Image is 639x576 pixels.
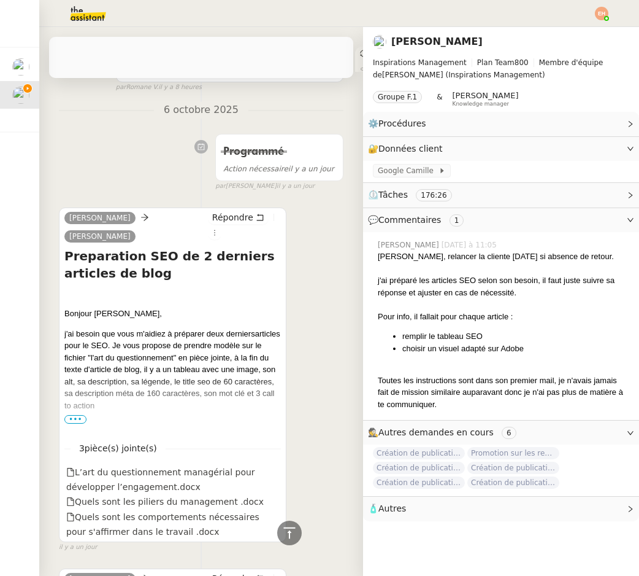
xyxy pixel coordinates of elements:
[64,329,215,338] span: j'ai besoin que vous m'aidiez à préparer de
[368,117,432,131] span: ⚙️
[368,215,469,225] span: 💬
[12,87,29,104] img: users%2FFyDJaacbjjQ453P8CnboQfy58ng1%2Favatar%2F303ecbdd-43bb-473f-a9a4-27a42b8f4fe3
[378,427,494,437] span: Autres demandes en cours
[437,91,442,107] span: &
[208,211,269,224] button: Répondre
[402,343,629,355] li: choisir un visuel adapté sur Adobe
[363,208,639,232] div: 💬Commentaires 1
[442,239,499,251] span: [DATE] à 11:05
[64,247,281,282] h4: Preparation SEO de 2 derniers articles de blog
[368,142,448,156] span: 🔐
[595,7,608,20] img: svg
[363,421,639,445] div: 🕵️Autres demandes en cours 6
[154,102,248,119] span: 6 octobre 2025
[402,330,629,343] li: remplir le tableau SEO
[416,189,451,201] nz-tag: 176:26
[85,443,157,453] span: pièce(s) jointe(s)
[66,495,264,509] div: Quels sont les piliers du management .docx
[515,58,529,67] span: 800
[453,101,510,107] span: Knowledge manager
[66,510,269,539] div: Quels sont les comportements nécessaires pour s'affirmer dans le travail .docx
[378,144,443,154] span: Données client
[373,462,465,474] span: Création de publications Linkedin pour les articles - 3 septembre 2025
[378,239,442,251] span: [PERSON_NAME]
[64,309,162,318] span: Bonjour [PERSON_NAME],
[64,231,136,242] a: [PERSON_NAME]
[64,415,86,424] span: •••
[64,212,136,224] a: [PERSON_NAME]
[368,504,406,513] span: 🧴
[373,447,465,459] span: Création de publications Linkedin pour les articles - [DATE]
[363,497,639,521] div: 🧴Autres
[215,181,226,192] span: par
[66,465,269,494] div: L’art du questionnement managérial pour développer l’engagement.docx
[378,274,629,298] div: j'ai préparé les articles SEO selon son besoin, il faut juste suivre sa réponse et ajuster en cas...
[223,146,284,157] span: Programmé
[378,504,406,513] span: Autres
[378,251,629,263] div: [PERSON_NAME], relancer la cliente [DATE] si absence de retour.
[467,477,559,489] span: Création de publications Linkedin pour les articles - [DATE]
[373,35,386,49] img: users%2FFyDJaacbjjQ453P8CnboQfy58ng1%2Favatar%2F303ecbdd-43bb-473f-a9a4-27a42b8f4fe3
[368,427,521,437] span: 🕵️
[215,181,315,192] small: [PERSON_NAME]
[212,211,253,224] span: Répondre
[368,190,462,200] span: ⏲️
[12,58,29,76] img: users%2FFyDJaacbjjQ453P8CnboQfy58ng1%2Favatar%2F303ecbdd-43bb-473f-a9a4-27a42b8f4fe3
[71,442,166,456] span: 3
[467,462,559,474] span: Création de publications Linkedin pour les articles - [DATE]
[378,311,629,323] div: Pour info, il fallait pour chaque article :
[453,91,519,100] span: [PERSON_NAME]
[363,112,639,136] div: ⚙️Procédures
[477,58,515,67] span: Plan Team
[64,328,281,412] p: ux derniers
[373,58,467,67] span: Inspirations Management
[59,542,97,553] span: il y a un jour
[378,215,441,225] span: Commentaires
[373,477,465,489] span: Création de publications Linkedin pour les articles - [DATE]
[360,66,365,118] span: Statut
[116,82,126,93] span: par
[378,165,438,177] span: Google Camille
[373,56,629,81] span: [PERSON_NAME] (Inspirations Management)
[116,82,202,93] small: Romane V.
[373,91,422,103] nz-tag: Groupe F.1
[277,181,315,192] span: il y a un jour
[378,119,426,128] span: Procédures
[378,375,629,411] div: Toutes les instructions sont dans son premier mail, je n'avais jamais fait de mission similaire a...
[363,183,639,207] div: ⏲️Tâches 176:26
[363,137,639,161] div: 🔐Données client
[223,165,334,173] span: il y a un jour
[467,447,559,459] span: Promotion sur les reseaux sociaux du replay d'un webinaire
[378,190,408,200] span: Tâches
[502,427,516,439] nz-tag: 6
[64,329,280,410] span: articles pour le SEO. Je vous propose de prendre modèle sur le fichier "l'art du questionnement" ...
[223,165,288,173] span: Action nécessaire
[391,36,483,47] a: [PERSON_NAME]
[453,91,519,107] app-user-label: Knowledge manager
[158,82,202,93] span: il y a 8 heures
[450,214,464,227] nz-tag: 1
